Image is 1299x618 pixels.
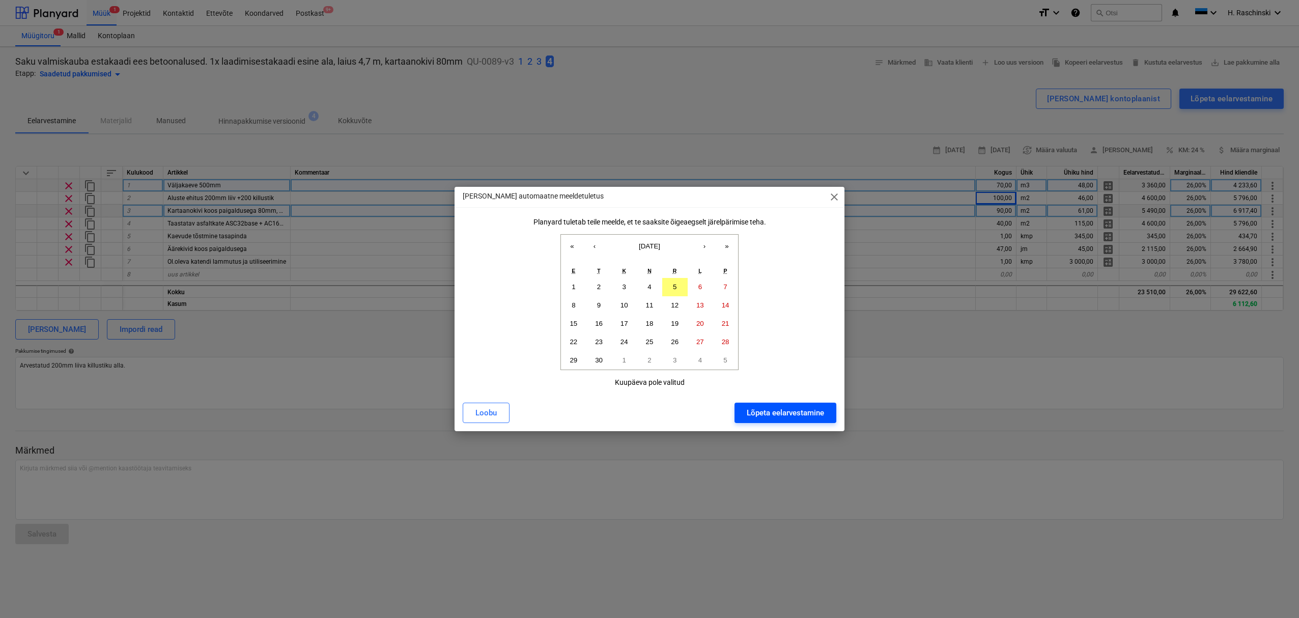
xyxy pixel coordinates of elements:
[688,296,713,315] button: 13. september 2025
[595,356,603,364] abbr: 30. september 2025
[620,338,628,346] abbr: 24. september 2025
[586,296,612,315] button: 9. september 2025
[583,235,606,257] button: ‹
[586,333,612,351] button: 23. september 2025
[620,301,628,309] abbr: 10. september 2025
[572,301,575,309] abbr: 8. september 2025
[828,191,840,203] span: close
[570,356,577,364] abbr: 29. september 2025
[561,315,586,333] button: 15. september 2025
[688,351,713,370] button: 4. oktoober 2025
[662,315,688,333] button: 19. september 2025
[747,406,824,419] div: Lõpeta eelarvestamine
[570,320,577,327] abbr: 15. september 2025
[647,268,652,274] abbr: neljapäev
[586,351,612,370] button: 30. september 2025
[622,268,626,274] abbr: kolmapäev
[698,268,701,274] abbr: laupäev
[671,338,679,346] abbr: 26. september 2025
[611,278,637,296] button: 3. september 2025
[722,301,729,309] abbr: 14. september 2025
[646,338,654,346] abbr: 25. september 2025
[673,283,676,291] abbr: 5. september 2025
[463,191,604,202] p: [PERSON_NAME] automaatne meeldetuletus
[698,356,702,364] abbr: 4. oktoober 2025
[693,235,716,257] button: ›
[735,403,836,423] button: Lõpeta eelarvestamine
[673,268,677,274] abbr: reede
[595,320,603,327] abbr: 16. september 2025
[671,301,679,309] abbr: 12. september 2025
[561,235,583,257] button: «
[611,296,637,315] button: 10. september 2025
[611,333,637,351] button: 24. september 2025
[586,315,612,333] button: 16. september 2025
[597,301,601,309] abbr: 9. september 2025
[561,278,586,296] button: 1. september 2025
[713,278,738,296] button: 7. september 2025
[696,320,704,327] abbr: 20. september 2025
[463,403,510,423] button: Loobu
[662,351,688,370] button: 3. oktoober 2025
[533,218,766,226] div: Planyard tuletab teile meelde, et te saaksite õigeaegselt järelpärimise teha.
[597,283,601,291] abbr: 2. september 2025
[595,338,603,346] abbr: 23. september 2025
[713,351,738,370] button: 5. oktoober 2025
[713,315,738,333] button: 21. september 2025
[646,301,654,309] abbr: 11. september 2025
[637,278,662,296] button: 4. september 2025
[611,315,637,333] button: 17. september 2025
[620,320,628,327] abbr: 17. september 2025
[716,235,738,257] button: »
[475,406,497,419] div: Loobu
[696,338,704,346] abbr: 27. september 2025
[572,268,575,274] abbr: esmaspäev
[673,356,676,364] abbr: 3. oktoober 2025
[561,296,586,315] button: 8. september 2025
[615,378,685,386] div: Kuupäeva pole valitud
[647,283,651,291] abbr: 4. september 2025
[724,268,727,274] abbr: pühapäev
[688,333,713,351] button: 27. september 2025
[696,301,704,309] abbr: 13. september 2025
[639,242,660,250] span: [DATE]
[723,356,727,364] abbr: 5. oktoober 2025
[1248,569,1299,618] iframe: Chat Widget
[662,296,688,315] button: 12. september 2025
[646,320,654,327] abbr: 18. september 2025
[597,268,600,274] abbr: teisipäev
[1248,569,1299,618] div: Vestlusvidin
[623,356,626,364] abbr: 1. oktoober 2025
[688,278,713,296] button: 6. september 2025
[713,333,738,351] button: 28. september 2025
[561,333,586,351] button: 22. september 2025
[647,356,651,364] abbr: 2. oktoober 2025
[698,283,702,291] abbr: 6. september 2025
[637,351,662,370] button: 2. oktoober 2025
[586,278,612,296] button: 2. september 2025
[713,296,738,315] button: 14. september 2025
[623,283,626,291] abbr: 3. september 2025
[572,283,575,291] abbr: 1. september 2025
[570,338,577,346] abbr: 22. september 2025
[662,278,688,296] button: 5. september 2025
[606,235,693,257] button: [DATE]
[662,333,688,351] button: 26. september 2025
[722,338,729,346] abbr: 28. september 2025
[722,320,729,327] abbr: 21. september 2025
[671,320,679,327] abbr: 19. september 2025
[637,315,662,333] button: 18. september 2025
[611,351,637,370] button: 1. oktoober 2025
[723,283,727,291] abbr: 7. september 2025
[688,315,713,333] button: 20. september 2025
[637,333,662,351] button: 25. september 2025
[637,296,662,315] button: 11. september 2025
[561,351,586,370] button: 29. september 2025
